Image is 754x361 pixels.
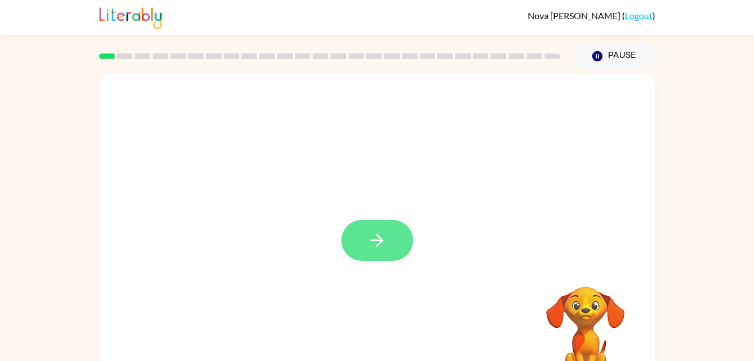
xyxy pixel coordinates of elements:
[528,10,622,21] span: Nova [PERSON_NAME]
[528,10,655,21] div: ( )
[625,10,652,21] a: Logout
[99,4,162,29] img: Literably
[574,43,655,69] button: Pause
